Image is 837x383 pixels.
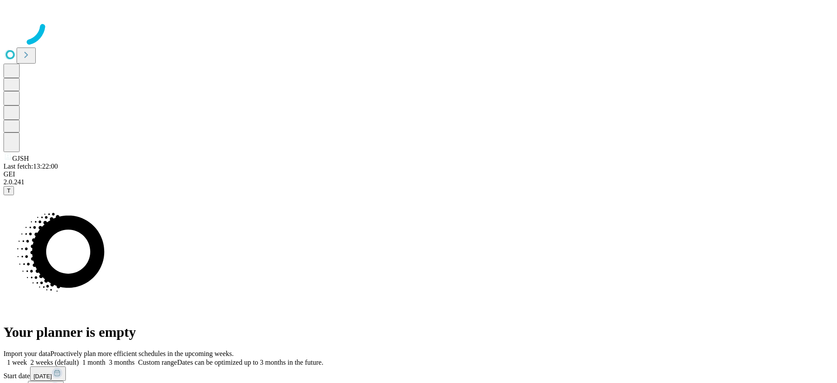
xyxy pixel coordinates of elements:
[177,359,323,366] span: Dates can be optimized up to 3 months in the future.
[30,366,66,381] button: [DATE]
[3,186,14,195] button: T
[3,163,58,170] span: Last fetch: 13:22:00
[34,373,52,380] span: [DATE]
[12,155,29,162] span: GJSH
[31,359,79,366] span: 2 weeks (default)
[138,359,177,366] span: Custom range
[51,350,234,357] span: Proactively plan more efficient schedules in the upcoming weeks.
[109,359,135,366] span: 3 months
[7,359,27,366] span: 1 week
[3,324,834,340] h1: Your planner is empty
[3,178,834,186] div: 2.0.241
[3,366,834,381] div: Start date
[3,170,834,178] div: GEI
[7,187,10,194] span: T
[82,359,105,366] span: 1 month
[3,350,51,357] span: Import your data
